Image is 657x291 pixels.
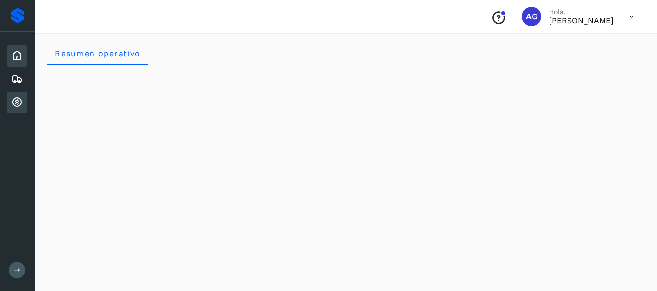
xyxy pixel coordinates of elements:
[549,16,614,25] p: ALFONSO García Flores
[54,49,141,58] span: Resumen operativo
[7,92,27,113] div: Cuentas por cobrar
[7,45,27,67] div: Inicio
[7,68,27,90] div: Embarques
[549,8,614,16] p: Hola,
